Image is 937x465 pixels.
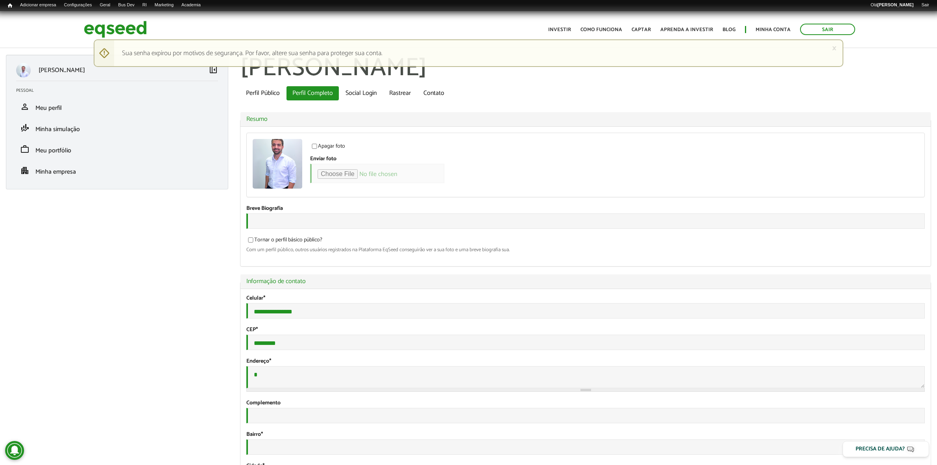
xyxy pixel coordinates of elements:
div: Com um perfil público, outros usuários registrados na Plataforma EqSeed conseguirão ver a sua fot... [246,247,925,252]
a: Perfil Completo [286,86,339,100]
a: Marketing [151,2,177,8]
a: Investir [548,27,571,32]
span: apartment [20,166,30,175]
a: Perfil Público [240,86,286,100]
span: work [20,145,30,154]
label: Tornar o perfil básico público? [246,237,322,245]
a: Academia [177,2,205,8]
a: Ver perfil do usuário. [253,139,302,189]
li: Meu perfil [10,96,224,117]
input: Tornar o perfil básico público? [244,237,258,243]
img: Foto de Rafael Souza Paiva de Barros [253,139,302,189]
span: Meu portfólio [35,145,71,156]
input: Apagar foto [307,144,322,149]
img: EqSeed [84,19,147,40]
label: CEP [246,327,258,333]
li: Minha simulação [10,117,224,139]
a: Geral [96,2,114,8]
label: Breve Biografia [246,206,283,211]
a: RI [139,2,151,8]
a: Olá[PERSON_NAME] [867,2,917,8]
span: person [20,102,30,111]
a: Minha conta [756,27,791,32]
a: finance_modeMinha simulação [16,123,218,133]
a: workMeu portfólio [16,145,218,154]
label: Celular [246,296,265,301]
a: Bus Dev [114,2,139,8]
li: Minha empresa [10,160,224,181]
a: Informação de contato [246,278,925,285]
span: Meu perfil [35,103,62,113]
div: Sua senha expirou por motivos de segurança. Por favor, altere sua senha para proteger sua conta. [94,39,843,67]
label: Bairro [246,432,263,437]
h1: [PERSON_NAME] [240,55,931,82]
span: finance_mode [20,123,30,133]
label: Complemento [246,400,281,406]
span: Minha empresa [35,167,76,177]
a: Início [4,2,16,9]
span: Este campo é obrigatório. [256,325,258,334]
label: Enviar foto [310,156,336,162]
strong: [PERSON_NAME] [877,2,913,7]
label: Endereço [246,359,271,364]
span: Este campo é obrigatório. [269,357,271,366]
a: Sair [800,24,855,35]
a: Aprenda a investir [660,27,713,32]
a: Sair [917,2,933,8]
label: Apagar foto [310,144,345,152]
a: personMeu perfil [16,102,218,111]
span: Este campo é obrigatório. [261,430,263,439]
h2: Pessoal [16,88,224,93]
a: × [832,44,837,52]
span: Início [8,3,12,8]
li: Meu portfólio [10,139,224,160]
a: Blog [723,27,736,32]
a: apartmentMinha empresa [16,166,218,175]
a: Contato [418,86,450,100]
span: Este campo é obrigatório. [263,294,265,303]
a: Resumo [246,116,925,122]
a: Configurações [60,2,96,8]
a: Captar [632,27,651,32]
a: Adicionar empresa [16,2,60,8]
p: [PERSON_NAME] [39,67,85,74]
a: Rastrear [383,86,417,100]
span: Minha simulação [35,124,80,135]
a: Social Login [340,86,383,100]
a: Como funciona [580,27,622,32]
